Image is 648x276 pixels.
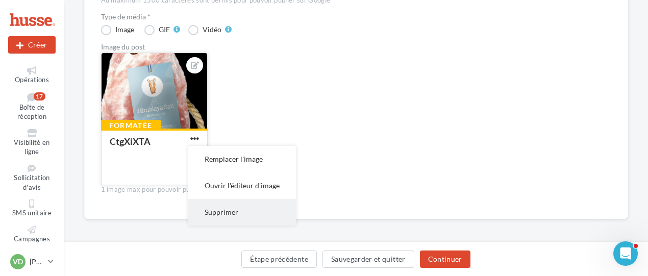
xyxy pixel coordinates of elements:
[15,76,49,84] span: Opérations
[101,13,368,20] label: Type de média *
[188,146,296,172] button: Remplacer l'image
[241,250,317,268] button: Étape précédente
[101,43,368,51] div: Image du post
[14,138,49,156] span: Visibilité en ligne
[188,199,296,225] button: Supprimer
[101,120,161,131] div: Formatée
[8,36,56,54] button: Créer
[14,235,50,243] span: Campagnes
[420,250,470,268] button: Continuer
[8,162,56,193] a: Sollicitation d'avis
[8,127,56,158] a: Visibilité en ligne
[17,103,46,121] span: Boîte de réception
[8,223,56,245] a: Campagnes
[8,36,56,54] div: Nouvelle campagne
[30,257,44,267] p: [PERSON_NAME]
[203,26,221,33] div: Vidéo
[159,26,170,33] div: GIF
[8,64,56,86] a: Opérations
[12,209,52,217] span: SMS unitaire
[34,92,45,101] div: 17
[8,197,56,219] a: SMS unitaire
[115,26,134,33] div: Image
[8,90,56,123] a: Boîte de réception17
[188,172,296,199] button: Ouvrir l'éditeur d'image
[14,173,49,191] span: Sollicitation d'avis
[613,241,638,266] iframe: Intercom live chat
[322,250,414,268] button: Sauvegarder et quitter
[8,252,56,271] a: VD [PERSON_NAME]
[13,257,23,267] span: VD
[110,136,151,147] div: CtgXiXTA
[101,185,368,194] div: 1 image max pour pouvoir publier sur Google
